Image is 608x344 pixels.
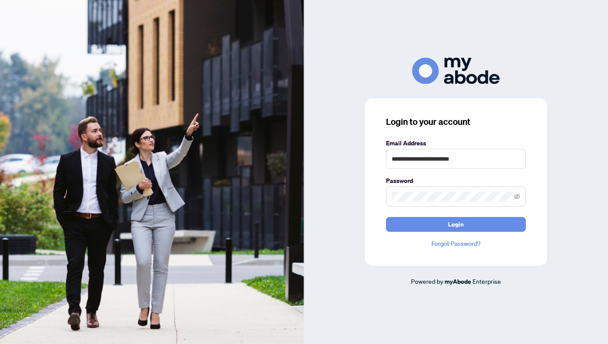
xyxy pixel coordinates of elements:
[386,176,526,186] label: Password
[445,277,471,286] a: myAbode
[514,193,520,200] span: eye-invisible
[386,116,526,128] h3: Login to your account
[412,58,500,84] img: ma-logo
[473,277,501,285] span: Enterprise
[448,217,464,231] span: Login
[411,277,443,285] span: Powered by
[386,217,526,232] button: Login
[386,239,526,248] a: Forgot Password?
[386,138,526,148] label: Email Address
